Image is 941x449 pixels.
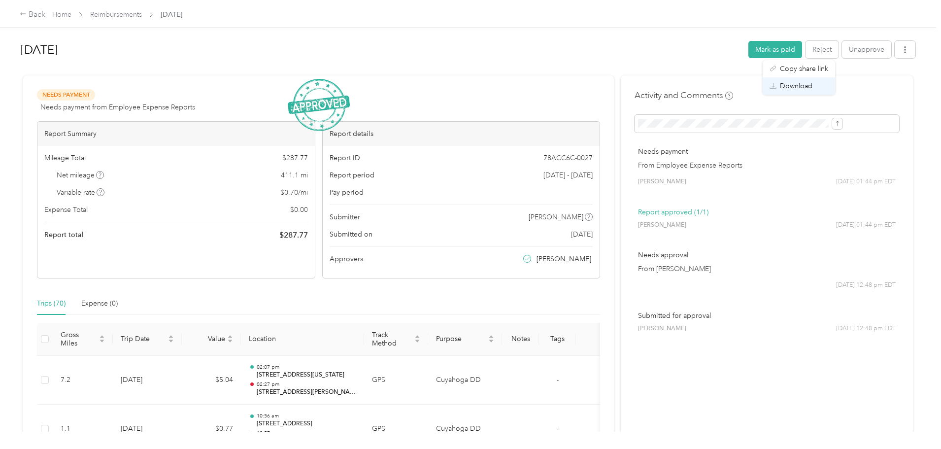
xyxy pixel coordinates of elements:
[364,323,428,356] th: Track Method
[638,177,686,186] span: [PERSON_NAME]
[638,264,896,274] p: From [PERSON_NAME]
[227,334,233,340] span: caret-up
[638,160,896,171] p: From Employee Expense Reports
[257,419,356,428] p: [STREET_ADDRESS]
[414,338,420,344] span: caret-down
[836,324,896,333] span: [DATE] 12:48 pm EDT
[836,221,896,230] span: [DATE] 01:44 pm EDT
[52,10,71,19] a: Home
[414,334,420,340] span: caret-up
[638,250,896,260] p: Needs approval
[543,170,593,180] span: [DATE] - [DATE]
[557,424,559,433] span: -
[20,9,45,21] div: Back
[168,338,174,344] span: caret-down
[257,413,356,419] p: 10:56 am
[638,324,686,333] span: [PERSON_NAME]
[330,187,364,198] span: Pay period
[257,381,356,388] p: 02:27 pm
[330,153,360,163] span: Report ID
[806,41,839,58] button: Reject
[638,311,896,321] p: Submitted for approval
[635,89,733,102] h4: Activity and Comments
[57,170,104,180] span: Net mileage
[37,122,315,146] div: Report Summary
[113,356,182,405] td: [DATE]
[428,356,502,405] td: Cuyahoga DD
[40,102,195,112] span: Needs payment from Employee Expense Reports
[241,323,364,356] th: Location
[502,323,539,356] th: Notes
[53,323,113,356] th: Gross Miles
[37,298,66,309] div: Trips (70)
[281,170,308,180] span: 411.1 mi
[330,212,360,222] span: Submitter
[290,205,308,215] span: $ 0.00
[780,64,828,74] span: Copy share link
[61,331,97,347] span: Gross Miles
[121,335,166,343] span: Trip Date
[37,89,95,101] span: Needs Payment
[257,371,356,380] p: [STREET_ADDRESS][US_STATE]
[279,229,308,241] span: $ 287.77
[182,323,241,356] th: Value
[488,334,494,340] span: caret-up
[257,430,356,437] p: 10:57 am
[638,207,896,217] p: Report approved (1/1)
[780,81,812,91] span: Download
[330,170,374,180] span: Report period
[90,10,142,19] a: Reimbursements
[53,356,113,405] td: 7.2
[557,376,559,384] span: -
[372,331,412,347] span: Track Method
[323,122,600,146] div: Report details
[280,187,308,198] span: $ 0.70 / mi
[330,254,363,264] span: Approvers
[529,212,583,222] span: [PERSON_NAME]
[428,323,502,356] th: Purpose
[638,146,896,157] p: Needs payment
[81,298,118,309] div: Expense (0)
[436,335,486,343] span: Purpose
[571,229,593,240] span: [DATE]
[537,254,591,264] span: [PERSON_NAME]
[99,338,105,344] span: caret-down
[227,338,233,344] span: caret-down
[842,41,891,58] button: Unapprove
[44,153,86,163] span: Mileage Total
[288,79,350,132] img: ApprovedStamp
[190,335,225,343] span: Value
[836,281,896,290] span: [DATE] 12:48 pm EDT
[57,187,105,198] span: Variable rate
[886,394,941,449] iframe: Everlance-gr Chat Button Frame
[364,356,428,405] td: GPS
[21,38,741,62] h1: Jul 2025
[539,323,576,356] th: Tags
[543,153,593,163] span: 78ACC6C-0027
[99,334,105,340] span: caret-up
[638,221,686,230] span: [PERSON_NAME]
[161,9,182,20] span: [DATE]
[168,334,174,340] span: caret-up
[257,364,356,371] p: 02:07 pm
[182,356,241,405] td: $5.04
[282,153,308,163] span: $ 287.77
[330,229,372,240] span: Submitted on
[836,177,896,186] span: [DATE] 01:44 pm EDT
[44,230,84,240] span: Report total
[748,41,802,58] button: Mark as paid
[113,323,182,356] th: Trip Date
[257,388,356,397] p: [STREET_ADDRESS][PERSON_NAME]
[488,338,494,344] span: caret-down
[44,205,88,215] span: Expense Total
